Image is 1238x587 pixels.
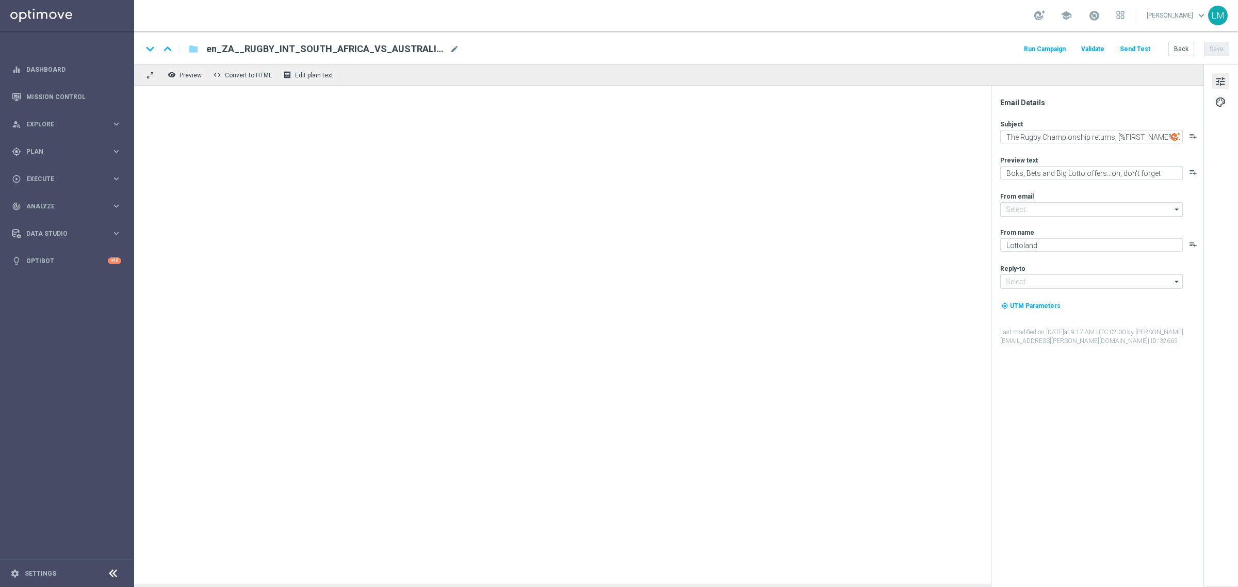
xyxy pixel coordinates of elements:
[1000,156,1038,165] label: Preview text
[295,72,333,79] span: Edit plain text
[210,68,276,81] button: code Convert to HTML
[1148,337,1178,345] span: | ID: 32665
[1022,42,1067,56] button: Run Campaign
[168,71,176,79] i: remove_red_eye
[12,247,121,274] div: Optibot
[26,203,111,209] span: Analyze
[12,202,21,211] i: track_changes
[26,56,121,83] a: Dashboard
[1196,10,1207,21] span: keyboard_arrow_down
[1172,203,1182,216] i: arrow_drop_down
[1081,45,1104,53] span: Validate
[111,174,121,184] i: keyboard_arrow_right
[10,569,20,578] i: settings
[1215,75,1226,88] span: tune
[11,148,122,156] button: gps_fixed Plan keyboard_arrow_right
[142,41,158,57] i: keyboard_arrow_down
[1000,192,1034,201] label: From email
[1172,275,1182,288] i: arrow_drop_down
[12,65,21,74] i: equalizer
[1000,265,1025,273] label: Reply-to
[12,56,121,83] div: Dashboard
[188,43,199,55] i: folder
[187,41,200,57] button: folder
[1212,93,1229,110] button: palette
[12,256,21,266] i: lightbulb
[12,174,111,184] div: Execute
[111,119,121,129] i: keyboard_arrow_right
[1212,73,1229,89] button: tune
[108,257,121,264] div: +10
[26,149,111,155] span: Plan
[12,120,111,129] div: Explore
[1000,274,1183,289] input: Select
[1189,132,1197,140] button: playlist_add
[206,43,446,55] span: en_ZA__RUGBY_INT_SOUTH_AFRICA_VS_AUSTRALIA_LOTTO_COMBO__EMT_ALL_EM_TAC_LT
[1189,240,1197,249] button: playlist_add
[1000,120,1023,128] label: Subject
[12,174,21,184] i: play_circle_outline
[1001,302,1008,309] i: my_location
[1204,42,1229,56] button: Save
[1146,8,1208,23] a: [PERSON_NAME]keyboard_arrow_down
[111,146,121,156] i: keyboard_arrow_right
[180,72,202,79] span: Preview
[1215,95,1226,109] span: palette
[1189,168,1197,176] button: playlist_add
[1010,302,1061,309] span: UTM Parameters
[1118,42,1152,56] button: Send Test
[12,120,21,129] i: person_search
[12,147,111,156] div: Plan
[1000,328,1202,346] label: Last modified on [DATE] at 9:17 AM UTC-02:00 by [PERSON_NAME][EMAIL_ADDRESS][PERSON_NAME][DOMAIN_...
[1000,229,1034,237] label: From name
[11,202,122,210] button: track_changes Analyze keyboard_arrow_right
[1208,6,1228,25] div: LM
[11,257,122,265] button: lightbulb Optibot +10
[450,44,459,54] span: mode_edit
[1080,42,1106,56] button: Validate
[11,120,122,128] button: person_search Explore keyboard_arrow_right
[165,68,206,81] button: remove_red_eye Preview
[1000,300,1062,312] button: my_location UTM Parameters
[1168,42,1194,56] button: Back
[12,83,121,110] div: Mission Control
[11,93,122,101] button: Mission Control
[281,68,338,81] button: receipt Edit plain text
[283,71,291,79] i: receipt
[1000,98,1202,107] div: Email Details
[225,72,272,79] span: Convert to HTML
[11,175,122,183] button: play_circle_outline Execute keyboard_arrow_right
[26,121,111,127] span: Explore
[111,201,121,211] i: keyboard_arrow_right
[11,66,122,74] button: equalizer Dashboard
[1061,10,1072,21] span: school
[12,202,111,211] div: Analyze
[26,176,111,182] span: Execute
[1171,132,1180,141] img: optiGenie.svg
[12,147,21,156] i: gps_fixed
[12,229,111,238] div: Data Studio
[111,229,121,238] i: keyboard_arrow_right
[1000,202,1183,217] input: Select
[26,231,111,237] span: Data Studio
[160,41,175,57] i: keyboard_arrow_up
[11,230,122,238] button: Data Studio keyboard_arrow_right
[213,71,221,79] span: code
[26,247,108,274] a: Optibot
[26,83,121,110] a: Mission Control
[25,570,56,577] a: Settings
